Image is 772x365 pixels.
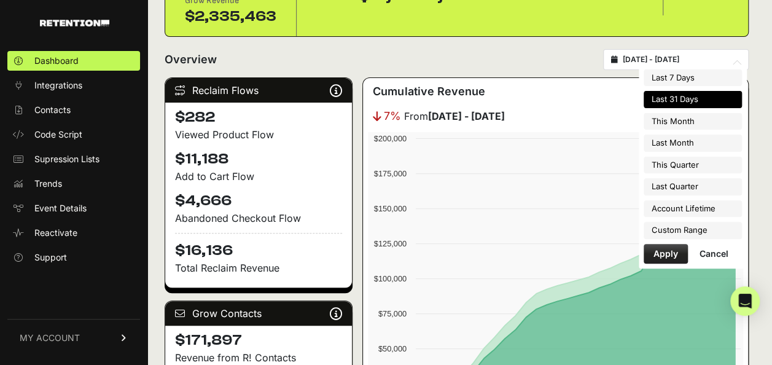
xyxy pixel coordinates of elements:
[374,274,407,283] text: $100,000
[165,301,352,326] div: Grow Contacts
[7,76,140,95] a: Integrations
[374,134,407,143] text: $200,000
[175,331,342,350] h4: $171,897
[34,227,77,239] span: Reactivate
[374,169,407,178] text: $175,000
[34,55,79,67] span: Dashboard
[175,149,342,169] h4: $11,188
[7,248,140,267] a: Support
[175,211,342,226] div: Abandoned Checkout Flow
[644,222,742,239] li: Custom Range
[378,344,407,353] text: $50,000
[175,169,342,184] div: Add to Cart Flow
[644,69,742,87] li: Last 7 Days
[730,286,760,316] div: Open Intercom Messenger
[378,309,407,318] text: $75,000
[384,108,401,125] span: 7%
[7,100,140,120] a: Contacts
[175,108,342,127] h4: $282
[185,7,276,26] div: $2,335,463
[644,113,742,130] li: This Month
[7,223,140,243] a: Reactivate
[427,110,504,122] strong: [DATE] - [DATE]
[34,128,82,141] span: Code Script
[165,78,352,103] div: Reclaim Flows
[7,125,140,144] a: Code Script
[34,153,99,165] span: Supression Lists
[644,244,688,264] button: Apply
[175,233,342,261] h4: $16,136
[644,178,742,195] li: Last Quarter
[175,350,342,365] p: Revenue from R! Contacts
[175,261,342,275] p: Total Reclaim Revenue
[644,157,742,174] li: This Quarter
[404,109,504,124] span: From
[34,251,67,264] span: Support
[644,91,742,108] li: Last 31 Days
[34,104,71,116] span: Contacts
[7,198,140,218] a: Event Details
[7,319,140,356] a: MY ACCOUNT
[373,83,485,100] h3: Cumulative Revenue
[374,204,407,213] text: $150,000
[7,51,140,71] a: Dashboard
[7,149,140,169] a: Supression Lists
[20,332,80,344] span: MY ACCOUNT
[175,127,342,142] div: Viewed Product Flow
[165,51,217,68] h2: Overview
[175,191,342,211] h4: $4,666
[34,202,87,214] span: Event Details
[644,135,742,152] li: Last Month
[644,200,742,218] li: Account Lifetime
[374,239,407,248] text: $125,000
[690,244,738,264] button: Cancel
[40,20,109,26] img: Retention.com
[34,79,82,92] span: Integrations
[34,178,62,190] span: Trends
[7,174,140,194] a: Trends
